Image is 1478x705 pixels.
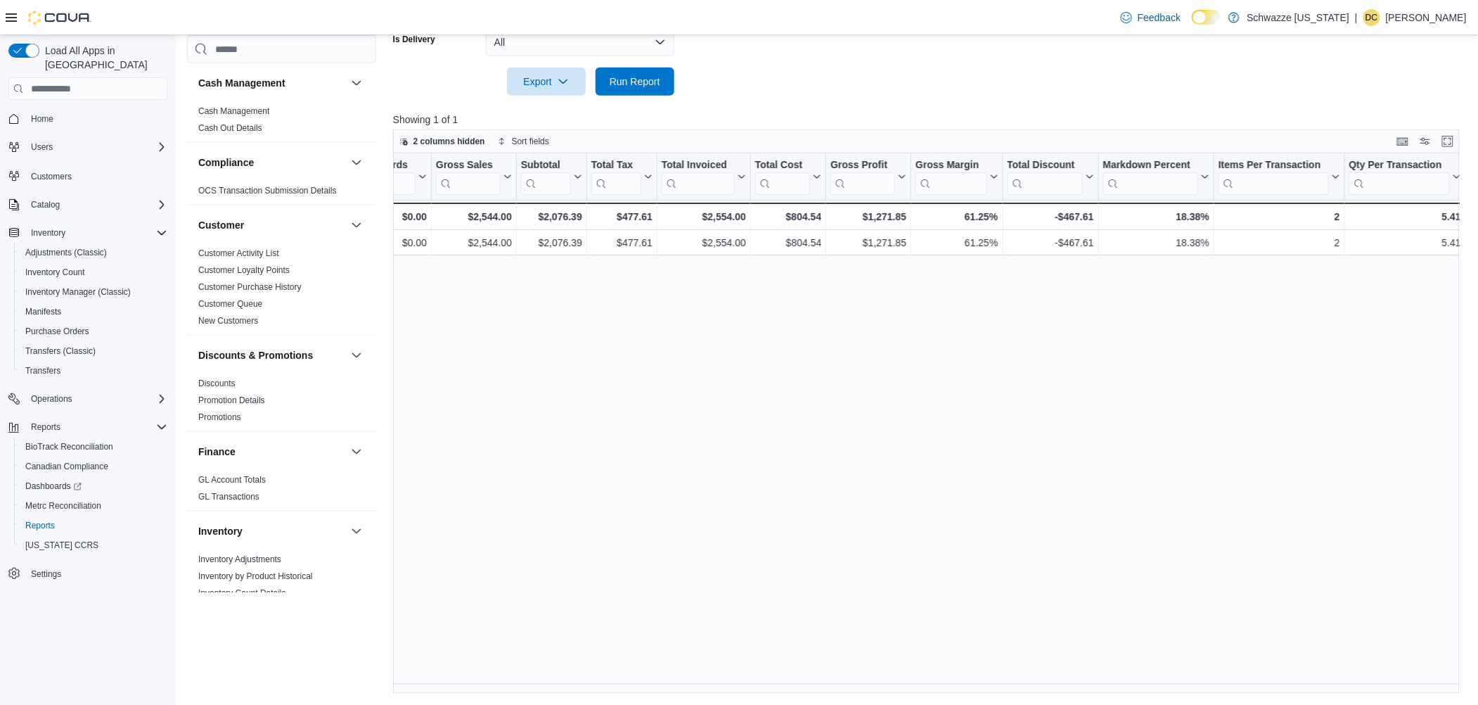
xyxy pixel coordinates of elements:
[198,76,285,90] h3: Cash Management
[14,457,173,476] button: Canadian Compliance
[1103,208,1209,225] div: 18.38%
[755,208,821,225] div: $804.54
[25,286,131,298] span: Inventory Manager (Classic)
[3,108,173,129] button: Home
[25,224,71,241] button: Inventory
[187,375,376,431] div: Discounts & Promotions
[20,303,67,320] a: Manifests
[348,443,365,460] button: Finance
[20,537,104,554] a: [US_STATE] CCRS
[830,208,906,225] div: $1,271.85
[662,208,746,225] div: $2,554.00
[25,540,98,551] span: [US_STATE] CCRS
[20,458,114,475] a: Canadian Compliance
[198,378,236,389] span: Discounts
[596,68,674,96] button: Run Report
[25,390,78,407] button: Operations
[198,524,345,538] button: Inventory
[25,196,65,213] button: Catalog
[198,587,286,599] span: Inventory Count Details
[348,217,365,234] button: Customer
[198,554,281,565] span: Inventory Adjustments
[1365,9,1377,26] span: Dc
[14,496,173,516] button: Metrc Reconciliation
[3,223,173,243] button: Inventory
[198,218,244,232] h3: Customer
[25,390,167,407] span: Operations
[20,284,167,300] span: Inventory Manager (Classic)
[20,362,66,379] a: Transfers
[14,302,173,322] button: Manifests
[348,154,365,171] button: Compliance
[1219,208,1340,225] div: 2
[1355,9,1358,26] p: |
[25,345,96,357] span: Transfers (Classic)
[25,566,67,583] a: Settings
[198,185,337,196] span: OCS Transaction Submission Details
[1439,133,1456,150] button: Enter fullscreen
[198,76,345,90] button: Cash Management
[31,113,53,125] span: Home
[3,389,173,409] button: Operations
[1007,208,1093,225] div: -$467.61
[31,569,61,580] span: Settings
[198,492,259,502] a: GL Transactions
[1386,9,1467,26] p: [PERSON_NAME]
[507,68,586,96] button: Export
[14,535,173,555] button: [US_STATE] CCRS
[25,224,167,241] span: Inventory
[515,68,577,96] span: Export
[198,248,279,258] a: Customer Activity List
[348,347,365,364] button: Discounts & Promotions
[198,282,302,292] a: Customer Purchase History
[198,491,259,502] span: GL Transactions
[25,139,58,155] button: Users
[198,412,241,422] a: Promotions
[25,481,82,492] span: Dashboards
[198,315,258,326] span: New Customers
[198,348,345,362] button: Discounts & Promotions
[198,106,269,117] span: Cash Management
[915,208,998,225] div: 61.25%
[25,167,167,184] span: Customers
[198,379,236,388] a: Discounts
[512,136,549,147] span: Sort fields
[198,106,269,116] a: Cash Management
[198,186,337,196] a: OCS Transaction Submission Details
[20,244,167,261] span: Adjustments (Classic)
[198,155,345,170] button: Compliance
[20,537,167,554] span: Washington CCRS
[25,196,167,213] span: Catalog
[31,199,60,210] span: Catalog
[198,248,279,259] span: Customer Activity List
[14,361,173,381] button: Transfers
[25,110,167,127] span: Home
[25,110,59,127] a: Home
[1192,10,1221,25] input: Dark Mode
[486,28,674,56] button: All
[348,75,365,91] button: Cash Management
[198,474,266,485] span: GL Account Totals
[591,208,653,225] div: $477.61
[28,11,91,25] img: Cova
[1349,208,1460,225] div: 5.41
[20,497,107,514] a: Metrc Reconciliation
[348,523,365,540] button: Inventory
[198,281,302,293] span: Customer Purchase History
[198,395,265,406] span: Promotion Details
[1115,4,1186,32] a: Feedback
[1394,133,1411,150] button: Keyboard shortcuts
[25,267,85,278] span: Inventory Count
[25,441,113,452] span: BioTrack Reconciliation
[25,419,66,436] button: Reports
[198,299,262,309] a: Customer Queue
[198,571,313,581] a: Inventory by Product Historical
[393,34,435,45] label: Is Delivery
[187,245,376,335] div: Customer
[14,282,173,302] button: Inventory Manager (Classic)
[20,284,136,300] a: Inventory Manager (Classic)
[3,417,173,437] button: Reports
[1247,9,1349,26] p: Schwazze [US_STATE]
[25,461,108,472] span: Canadian Compliance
